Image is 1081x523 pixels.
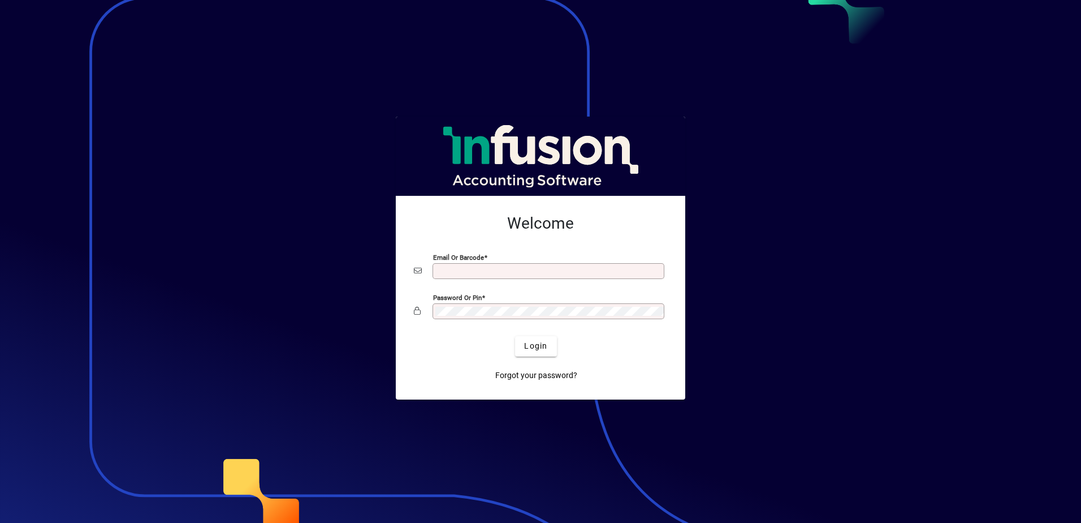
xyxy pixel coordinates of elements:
[495,370,577,381] span: Forgot your password?
[414,214,667,233] h2: Welcome
[524,340,547,352] span: Login
[433,253,484,261] mat-label: Email or Barcode
[515,336,556,357] button: Login
[491,366,582,386] a: Forgot your password?
[433,293,482,301] mat-label: Password or Pin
